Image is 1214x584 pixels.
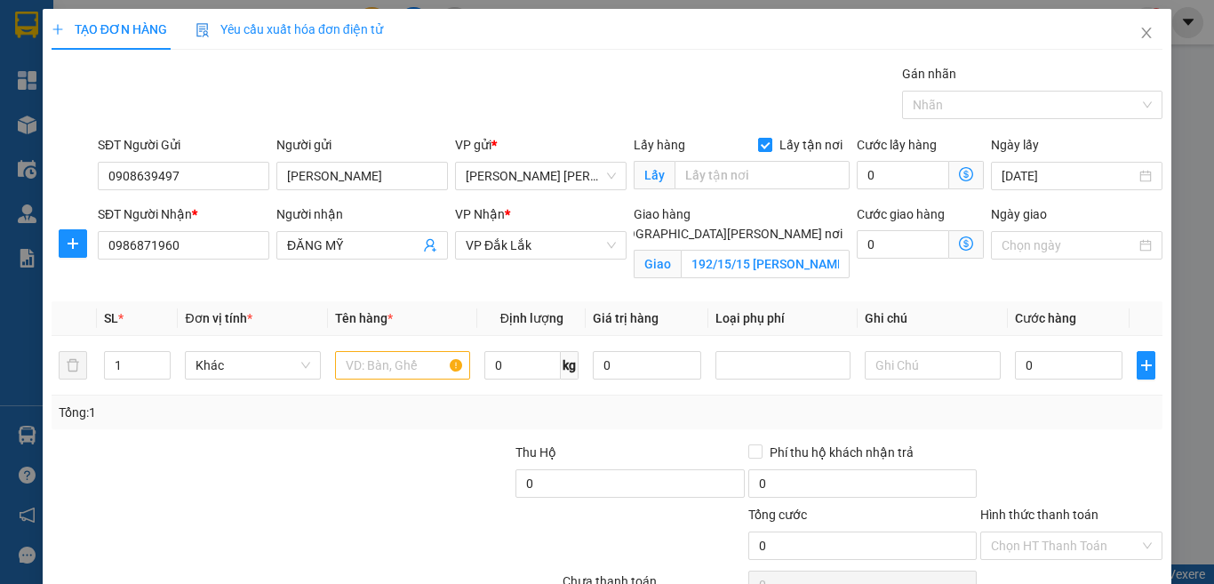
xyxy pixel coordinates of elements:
button: Close [1122,9,1171,59]
span: Tên hàng [335,311,393,325]
th: Loại phụ phí [708,301,858,336]
button: plus [1137,351,1155,380]
div: VP Đắk Lắk [170,15,379,36]
span: Giao [634,250,681,278]
span: Lấy hàng [634,138,685,152]
div: SĐT Người Nhận [98,204,269,224]
span: dollar-circle [959,167,973,181]
th: Ghi chú [858,301,1007,336]
input: 0 [593,351,701,380]
button: delete [59,351,87,380]
span: Thu Hộ [515,445,556,460]
input: Ngày giao [1002,236,1136,255]
span: dollar-circle [959,236,973,251]
span: Định lượng [500,311,563,325]
div: 0934908236 [170,58,379,83]
span: Lấy [634,161,675,189]
div: 0934908236 [15,98,157,123]
div: ANH ÚT [15,76,157,98]
span: VP Hồ Chí Minh [466,163,616,189]
label: Cước lấy hàng [857,138,937,152]
span: TẠO ĐƠN HÀNG [52,22,167,36]
div: Người gửi [276,135,448,155]
input: Cước giao hàng [857,230,949,259]
span: SL [104,311,118,325]
span: Đơn vị tính [185,311,252,325]
span: Nhận: [170,17,212,36]
span: Giao hàng [634,207,691,221]
button: plus [59,229,87,258]
input: Lấy tận nơi [675,161,850,189]
span: Tổng cước [748,508,807,522]
span: TC: [170,92,194,111]
span: Phí thu hộ khách nhận trả [763,443,921,462]
span: plus [60,236,86,251]
span: Yêu cầu xuất hóa đơn điện tử [196,22,383,36]
span: kg [561,351,579,380]
span: close [1139,26,1154,40]
span: Lấy tận nơi [772,135,850,155]
label: Gán nhãn [902,67,956,81]
input: Ghi Chú [865,351,1000,380]
div: [PERSON_NAME] [PERSON_NAME] [15,15,157,76]
img: icon [196,23,210,37]
span: [GEOGRAPHIC_DATA][PERSON_NAME] nơi [600,224,850,244]
label: Hình thức thanh toán [980,508,1098,522]
span: VP Nhận [455,207,505,221]
span: Gửi: [15,15,43,34]
input: Cước lấy hàng [857,161,949,189]
div: Người nhận [276,204,448,224]
span: user-add [423,238,437,252]
div: Tổng: 1 [59,403,470,422]
input: Ngày lấy [1002,166,1136,186]
div: VP gửi [455,135,627,155]
span: Cước hàng [1015,311,1076,325]
span: plus [1138,358,1154,372]
label: Ngày giao [991,207,1047,221]
div: SĐT Người Gửi [98,135,269,155]
input: VD: Bàn, Ghế [335,351,470,380]
label: Cước giao hàng [857,207,945,221]
span: Giá trị hàng [593,311,659,325]
span: Khác [196,352,309,379]
div: ANH ÚT [170,36,379,58]
label: Ngày lấy [991,138,1039,152]
span: plus [52,23,64,36]
input: Giao tận nơi [681,250,850,278]
span: VP Đắk Lắk [466,232,616,259]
